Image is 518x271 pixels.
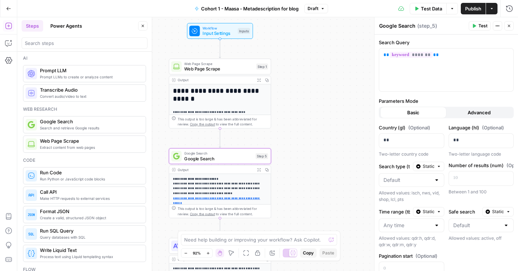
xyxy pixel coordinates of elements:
button: Static [413,207,444,216]
g: Edge from step_5 to step_3 [219,218,221,237]
g: Edge from start to step_1 [219,39,221,58]
label: Parameters Mode [379,97,514,105]
input: Default [383,176,431,184]
span: Web Page Scrape [184,61,254,66]
span: 92% [193,250,201,256]
button: Advanced [446,107,513,118]
button: Steps [22,20,43,32]
span: Run Python or JavaScript code blocks [40,176,140,182]
span: Copy [303,250,314,256]
span: Google Search [40,118,140,125]
button: Copy [300,248,317,258]
span: Run SQL Query [40,227,140,234]
span: Cohort 1 - Maasa - Metadescription for blog [201,5,299,12]
span: Google Search [184,151,253,156]
button: Static [482,207,514,216]
div: Output [178,257,253,262]
div: WorkflowInput SettingsInputs [169,23,271,39]
span: (Optional) [408,124,430,131]
span: Prompt LLMs to create or analyze content [40,74,140,80]
div: This output is too large & has been abbreviated for review. to view the full content. [178,206,268,216]
div: Two-letter country code [379,151,444,157]
span: Write Liquid Text [40,247,140,254]
span: Web Page Scrape [184,65,254,72]
span: Web Page Scrape [40,137,140,144]
input: Any time [383,222,431,229]
span: Paste [322,250,334,256]
div: Inputs [238,28,250,34]
div: Allowed values: active, off [449,235,514,242]
span: Google Search [184,155,253,162]
div: Step 1 [256,64,268,70]
div: This output is too large & has been abbreviated for review. to view the full content. [178,116,268,127]
div: Output [178,77,253,83]
span: Advanced [468,109,491,116]
div: Allowed values: qdr:h, qdr:d, qdr:w, qdr:m, qdr:y [379,235,444,248]
button: Cohort 1 - Maasa - Metadescription for blog [190,3,303,14]
div: Step 5 [256,153,268,159]
textarea: Google Search [379,22,415,29]
button: Test Data [410,3,446,14]
div: Allowed values: isch, nws, vid, shop, lcl, pts [379,190,444,203]
label: Time range (tbs) [379,208,410,215]
span: Copy the output [190,212,215,216]
g: Edge from step_1 to step_5 [219,128,221,147]
div: Code [23,157,146,164]
span: Prompt LLM [40,67,140,74]
input: Default [453,222,501,229]
span: Workflow [203,26,235,31]
label: Pagination start [379,252,444,259]
div: Web research [23,106,146,112]
label: Search Query [379,39,514,46]
label: Number of results (num) [449,162,514,169]
span: Draft [308,5,318,12]
span: Static [423,208,435,215]
div: Between 1 and 100 [449,189,514,195]
span: Test Data [421,5,442,12]
input: Search steps [25,40,144,47]
span: Extract content from web pages [40,144,140,150]
label: Language (hl) [449,124,514,131]
span: Create a valid, structured JSON object [40,215,140,221]
span: Run Code [40,169,140,176]
span: Input Settings [203,30,235,36]
span: Static [423,163,435,170]
button: Test [469,21,491,31]
span: Test [478,23,487,29]
span: Process text using Liquid templating syntax [40,254,140,259]
button: Static [413,162,444,171]
span: Transcribe Audio [40,86,140,93]
span: Format JSON [40,208,140,215]
label: Country (gl) [379,124,444,131]
label: Safe search [449,208,480,215]
button: Paste [319,248,337,258]
span: Make HTTP requests to external services [40,196,140,201]
div: Output [178,167,253,173]
button: Draft [304,4,328,13]
span: Convert audio/video to text [40,93,140,99]
span: Static [492,208,504,215]
button: Publish [461,3,486,14]
label: Search type (tbm) [379,163,410,170]
span: Search and retrieve Google results [40,125,140,131]
span: Basic [407,109,419,116]
span: Publish [465,5,481,12]
span: Query databases with SQL [40,234,140,240]
div: Two-letter language code [449,151,514,157]
span: ( step_5 ) [417,22,437,29]
span: (Optional) [482,124,504,131]
div: Ai [23,55,146,61]
button: Power Agents [46,20,86,32]
span: Copy the output [190,122,215,126]
span: Call API [40,188,140,196]
span: (Optional) [415,252,437,259]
